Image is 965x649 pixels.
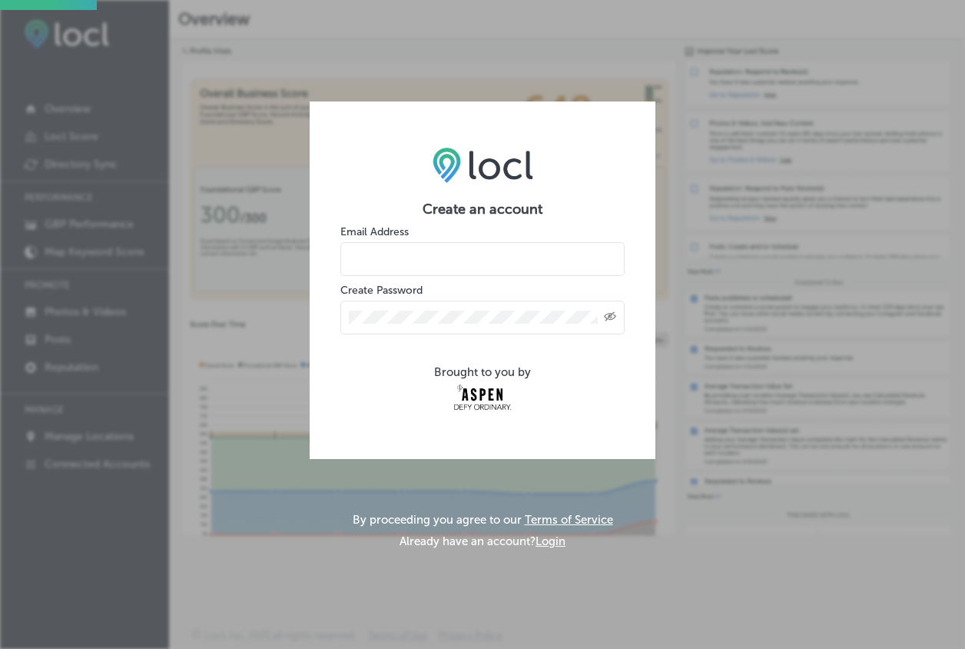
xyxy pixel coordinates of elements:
[340,225,409,238] label: Email Address
[453,384,512,411] img: Aspen
[525,513,613,527] a: Terms of Service
[400,534,565,548] p: Already have an account?
[340,365,625,379] div: Brought to you by
[340,201,625,218] h2: Create an account
[353,513,613,527] p: By proceeding you agree to our
[536,534,565,548] button: Login
[604,311,616,324] span: Toggle password visibility
[433,147,533,182] img: LOCL logo
[340,284,423,297] label: Create Password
